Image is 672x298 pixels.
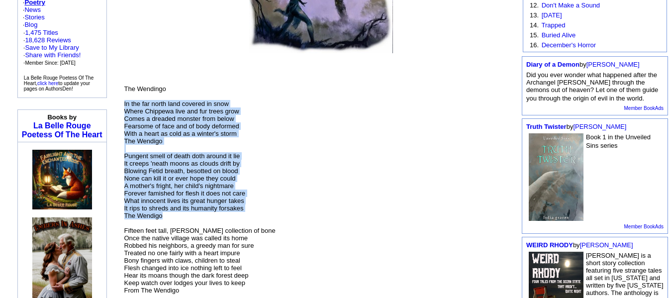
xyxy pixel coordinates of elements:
[573,123,626,130] a: [PERSON_NAME]
[530,41,539,49] font: 16.
[542,31,576,39] a: Buried Alive
[47,113,77,121] b: Books by
[542,1,600,9] a: Don't Make a Sound
[526,61,579,68] a: Diary of a Demon
[61,145,62,148] img: shim.gif
[526,61,640,68] font: by
[25,44,79,51] a: Save to My Library
[580,241,633,249] a: [PERSON_NAME]
[530,31,539,39] font: 15.
[23,29,81,66] font: · ·
[25,60,76,66] font: Member Since: [DATE]
[526,241,633,249] font: by
[526,123,567,130] a: Truth Twister
[25,29,58,36] a: 1,475 Titles
[37,81,58,86] a: click here
[24,6,41,13] a: News
[541,21,565,29] a: Trapped
[530,21,539,29] font: 14.
[530,11,539,19] font: 13.
[526,241,573,249] a: WEIRD RHODY
[32,150,92,209] img: 80666.jpg
[624,224,664,229] a: Member BookAds
[542,41,596,49] a: December's Horror
[530,1,539,9] font: 12.
[586,133,651,149] font: Book 1 in the Unveiled Sins series
[542,11,562,19] a: [DATE]
[24,13,44,21] a: Stories
[526,71,658,102] font: Did you ever wonder what happened after the Archangel [PERSON_NAME] through the demons out of hea...
[526,123,626,130] font: by
[23,44,81,66] font: · · ·
[24,75,94,92] font: La Belle Rouge Poetess Of The Heart, to update your pages on AuthorsDen!
[22,121,102,139] a: La Belle Rouge Poetess Of The Heart
[586,61,640,68] a: [PERSON_NAME]
[32,209,33,214] img: shim.gif
[529,133,583,221] img: 80207.jpg
[624,105,664,111] a: Member BookAds
[24,21,37,28] a: Blog
[25,36,71,44] a: 18,628 Reviews
[62,145,63,148] img: shim.gif
[25,51,81,59] a: Share with Friends!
